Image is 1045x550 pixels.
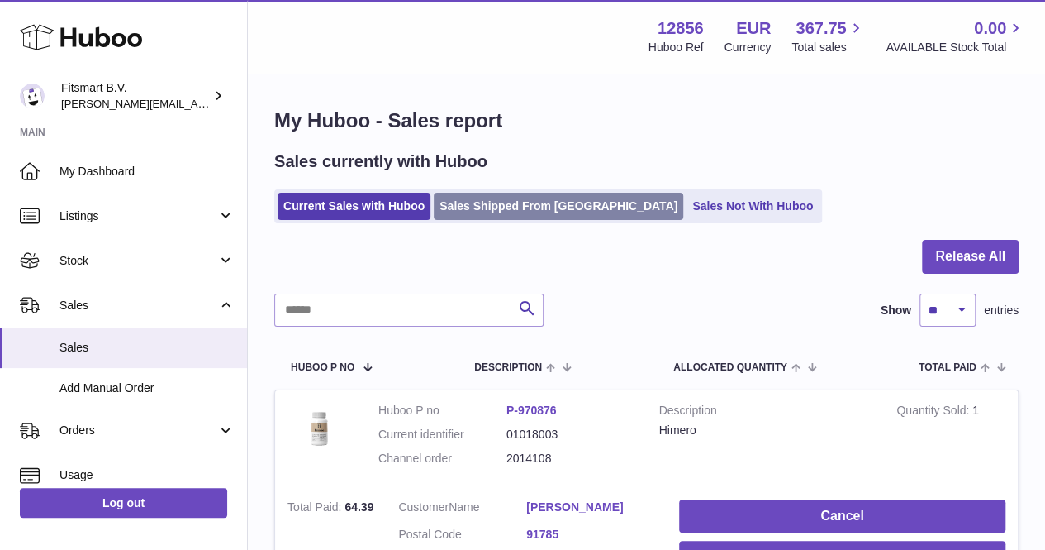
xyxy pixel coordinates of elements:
[287,500,344,518] strong: Total Paid
[291,362,354,373] span: Huboo P no
[648,40,704,55] div: Huboo Ref
[919,362,976,373] span: Total paid
[506,427,634,442] dd: 01018003
[526,500,654,515] a: [PERSON_NAME]
[886,40,1025,55] span: AVAILABLE Stock Total
[20,488,227,518] a: Log out
[59,298,217,313] span: Sales
[398,527,526,547] dt: Postal Code
[896,404,972,421] strong: Quantity Sold
[378,427,506,442] dt: Current identifier
[434,193,683,220] a: Sales Shipped From [GEOGRAPHIC_DATA]
[20,84,45,108] img: jonathan@leaderoo.com
[673,362,787,373] span: ALLOCATED Quantity
[398,500,526,519] dt: Name
[378,403,506,418] dt: Huboo P no
[659,403,872,423] strong: Description
[886,17,1025,55] a: 0.00 AVAILABLE Stock Total
[881,303,911,318] label: Show
[287,403,354,452] img: 128561711358723.png
[686,193,819,220] a: Sales Not With Huboo
[398,500,449,514] span: Customer
[274,108,1019,134] h1: My Huboo - Sales report
[791,17,865,55] a: 367.75 Total sales
[526,527,654,543] a: 91785
[59,423,217,438] span: Orders
[474,362,542,373] span: Description
[791,40,865,55] span: Total sales
[506,451,634,466] dd: 2014108
[61,80,210,112] div: Fitsmart B.V.
[344,500,373,514] span: 64.39
[679,500,1005,533] button: Cancel
[506,404,557,417] a: P-970876
[974,17,1006,40] span: 0.00
[922,240,1019,274] button: Release All
[274,151,487,173] h2: Sales currently with Huboo
[59,467,235,483] span: Usage
[796,17,846,40] span: 367.75
[278,193,430,220] a: Current Sales with Huboo
[59,340,235,356] span: Sales
[59,164,235,179] span: My Dashboard
[59,380,235,396] span: Add Manual Order
[724,40,772,55] div: Currency
[659,423,872,438] div: Himero
[658,17,704,40] strong: 12856
[59,253,217,269] span: Stock
[61,97,331,110] span: [PERSON_NAME][EMAIL_ADDRESS][DOMAIN_NAME]
[59,208,217,224] span: Listings
[884,390,1018,487] td: 1
[378,451,506,466] dt: Channel order
[736,17,771,40] strong: EUR
[984,303,1019,318] span: entries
